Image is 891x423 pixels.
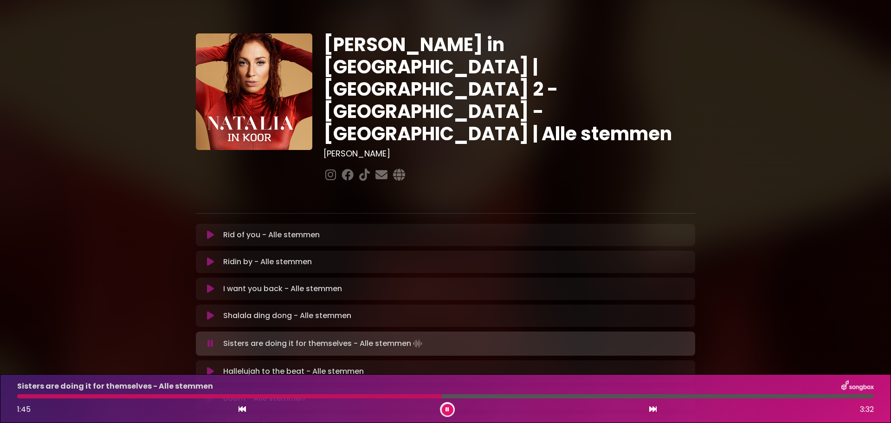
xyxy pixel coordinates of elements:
[223,229,320,241] p: Rid of you - Alle stemmen
[17,404,31,415] span: 1:45
[196,33,312,150] img: YTVS25JmS9CLUqXqkEhs
[323,33,695,145] h1: [PERSON_NAME] in [GEOGRAPHIC_DATA] | [GEOGRAPHIC_DATA] 2 - [GEOGRAPHIC_DATA] - [GEOGRAPHIC_DATA] ...
[223,310,351,321] p: Shalala ding dong - Alle stemmen
[860,404,874,415] span: 3:32
[323,149,695,159] h3: [PERSON_NAME]
[223,256,312,267] p: Ridin by - Alle stemmen
[223,337,424,350] p: Sisters are doing it for themselves - Alle stemmen
[223,366,364,377] p: Hallelujah to the beat - Alle stemmen
[411,337,424,350] img: waveform4.gif
[17,381,213,392] p: Sisters are doing it for themselves - Alle stemmen
[223,283,342,294] p: I want you back - Alle stemmen
[841,380,874,392] img: songbox-logo-white.png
